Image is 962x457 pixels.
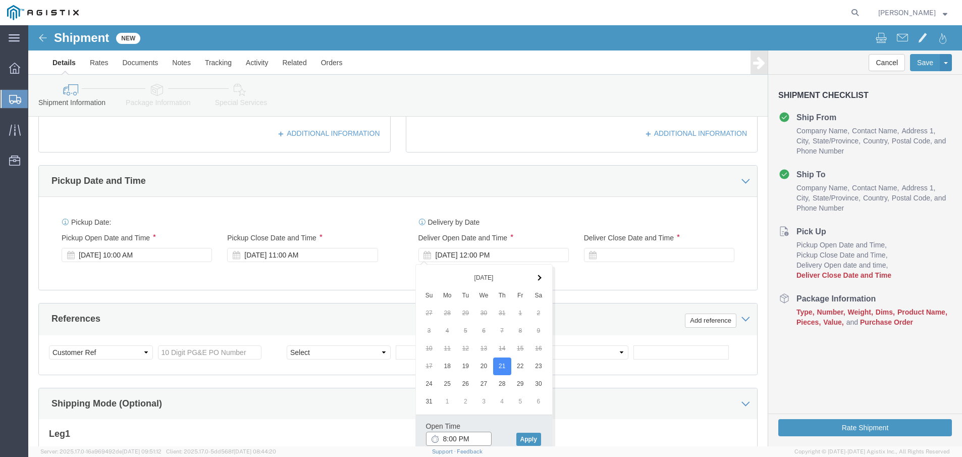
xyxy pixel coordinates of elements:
a: Feedback [457,448,483,454]
span: [DATE] 09:51:12 [122,448,162,454]
button: [PERSON_NAME] [878,7,948,19]
iframe: FS Legacy Container [28,25,962,446]
span: Allison Blau [878,7,936,18]
span: [DATE] 08:44:20 [234,448,276,454]
a: Support [432,448,457,454]
span: Server: 2025.17.0-16a969492de [40,448,162,454]
span: Copyright © [DATE]-[DATE] Agistix Inc., All Rights Reserved [794,447,950,456]
span: Client: 2025.17.0-5dd568f [166,448,276,454]
img: logo [7,5,79,20]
